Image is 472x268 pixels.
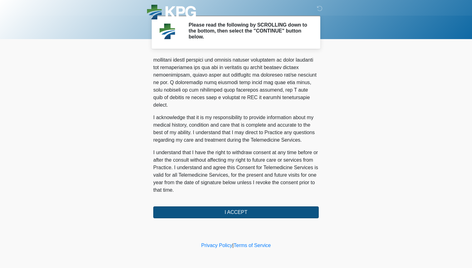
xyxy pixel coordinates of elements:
img: Agent Avatar [158,22,177,41]
button: I ACCEPT [153,206,319,218]
img: KPG Healthcare Logo [147,5,196,21]
p: I acknowledge that it is my responsibility to provide information about my medical history, condi... [153,114,319,144]
h2: Please read the following by SCROLLING down to the bottom, then select the "CONTINUE" button below. [189,22,309,40]
p: I understand that I have the right to withdraw consent at any time before or after the consult wi... [153,149,319,194]
a: Privacy Policy [201,243,233,248]
a: Terms of Service [234,243,271,248]
a: | [232,243,234,248]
